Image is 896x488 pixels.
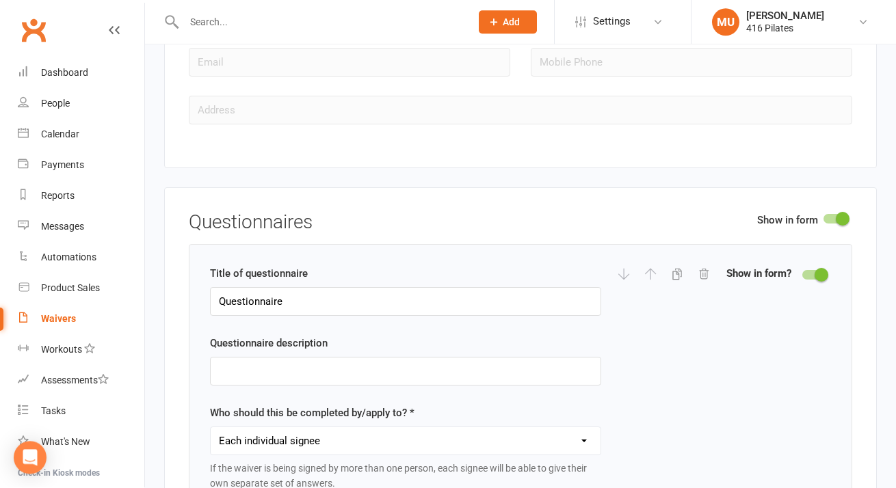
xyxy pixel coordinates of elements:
h3: Questionnaires [189,213,852,234]
div: MU [712,9,739,36]
div: Open Intercom Messenger [14,442,47,474]
a: Dashboard [18,58,144,89]
span: Settings [593,7,631,38]
div: Dashboard [41,68,88,79]
label: Questionnaire description [210,336,328,352]
div: Calendar [41,129,79,140]
div: Messages [41,221,84,232]
div: Workouts [41,344,82,355]
div: What's New [41,437,90,448]
a: What's New [18,427,144,458]
button: Add [479,11,537,34]
input: Email [189,49,510,77]
a: Clubworx [16,14,51,48]
a: Waivers [18,304,144,335]
a: Messages [18,212,144,243]
div: Payments [41,160,84,171]
a: Calendar [18,120,144,150]
input: Search... [180,13,461,32]
a: Product Sales [18,273,144,304]
div: Tasks [41,406,66,417]
label: Title of questionnaire [210,266,308,282]
div: Assessments [41,375,109,386]
a: Tasks [18,396,144,427]
div: Automations [41,252,96,263]
div: 416 Pilates [746,23,824,35]
div: People [41,98,70,109]
input: Address [189,96,852,125]
a: People [18,89,144,120]
a: Payments [18,150,144,181]
label: Who should this be completed by/apply to? * [210,405,414,422]
a: Assessments [18,366,144,396]
input: Mobile Phone [531,49,852,77]
div: [PERSON_NAME] [746,10,824,23]
a: Workouts [18,335,144,366]
div: Reports [41,191,75,202]
div: Product Sales [41,283,100,294]
a: Reports [18,181,144,212]
label: Show in form [757,213,818,229]
span: Add [503,17,520,28]
strong: Show in form? [726,266,791,282]
a: Automations [18,243,144,273]
div: Waivers [41,314,76,325]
